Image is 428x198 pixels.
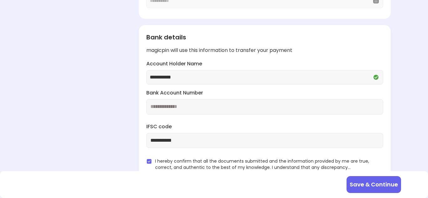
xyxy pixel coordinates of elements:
[146,159,152,164] img: checked
[372,74,380,81] img: Q2VREkDUCX-Nh97kZdnvclHTixewBtwTiuomQU4ttMKm5pUNxe9W_NURYrLCGq_Mmv0UDstOKswiepyQhkhj-wqMpwXa6YfHU...
[146,33,383,42] div: Bank details
[146,123,383,130] label: IFSC code
[146,60,383,68] label: Account Holder Name
[347,176,401,193] button: Save & Continue
[155,158,383,170] span: I hereby confirm that all the documents submitted and the information provided by me are true, co...
[146,47,383,54] div: magicpin will use this information to transfer your payment
[146,89,383,97] label: Bank Account Number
